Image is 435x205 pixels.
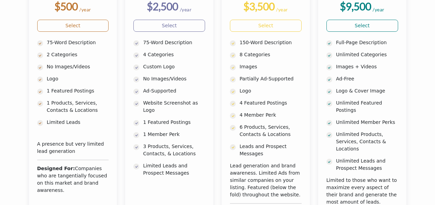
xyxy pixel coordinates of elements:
[143,119,205,126] p: 1 Featured Postings
[336,39,398,46] p: Full-Page Description
[276,7,288,12] sub: /year
[47,119,109,126] p: Limited Leads
[240,63,302,70] p: Images
[326,20,398,32] a: Select
[143,63,205,70] p: Custom Logo
[180,7,192,12] sub: /year
[37,166,75,171] b: Designed For:
[240,87,302,95] p: Logo
[79,7,91,12] sub: /year
[143,39,205,46] p: 75-Word Description
[240,39,302,46] p: 150-Word Description
[373,7,385,12] sub: /year
[336,75,398,82] p: Ad-Free
[336,63,398,70] p: Images + Videos
[336,51,398,58] p: Unlimited Categories
[143,87,205,95] p: Ad-Supported
[47,63,109,70] p: No Images/Videos
[47,87,109,95] p: 1 Featured Postings
[37,20,109,32] a: Select
[47,39,109,46] p: 75-Word Description
[336,99,398,114] p: Unlimited Featured Postings
[37,165,109,194] div: Companies who are tangentially focused on this market and brand awareness.
[143,51,205,58] p: 4 Categories
[133,20,205,32] a: Select
[336,87,398,95] p: Logo & Cover Image
[230,20,302,32] a: Select
[143,131,205,138] p: 1 Member Perk
[240,111,302,119] p: 4 Member Perk
[240,99,302,107] p: 4 Featured Postings
[240,51,302,58] p: 8 Categories
[47,75,109,82] p: Logo
[230,162,302,198] div: Lead generation and brand awareness. Limited Ads from similar companies on your listing. Featured...
[47,99,109,114] p: 1 Products, Services, Contacts & Locations
[336,131,398,153] p: Unlimited Products, Services, Contacts & Locations
[47,51,109,58] p: 2 Categories
[143,162,205,177] p: Limited Leads and Prospect Messages
[37,140,109,155] p: A presence but very limited lead generation
[336,157,398,172] p: Unlimited Leads and Prospect Messages
[143,99,205,114] p: Website Screenshot as Logo
[143,143,205,157] p: 3 Products, Services, Contacts, & Locations
[143,75,205,82] p: No Images/Videos
[240,143,302,157] p: Leads and Prospect Messages
[240,124,302,138] p: 6 Products, Services, Contacts & Locations
[240,75,302,82] p: Partially Ad-Supported
[336,119,398,126] p: Unlimited Member Perks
